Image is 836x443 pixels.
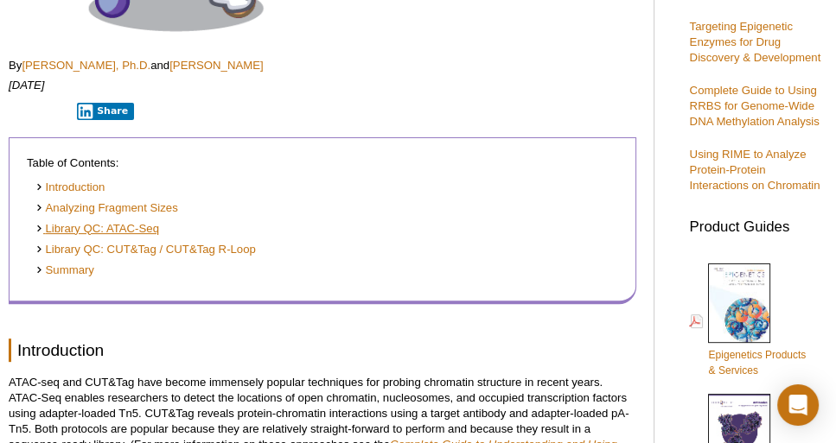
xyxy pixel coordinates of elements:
p: By and [9,58,636,73]
a: Epigenetics Products& Services [689,262,806,380]
button: Share [77,103,135,120]
span: Epigenetics Products & Services [708,349,806,377]
iframe: X Post Button [9,102,65,119]
em: [DATE] [9,79,45,92]
a: Targeting Epigenetic Enzymes for Drug Discovery & Development [689,20,820,64]
a: Complete Guide to Using RRBS for Genome-Wide DNA Methylation Analysis [689,84,819,128]
h2: Introduction [9,339,636,362]
a: Library QC: CUT&Tag / CUT&Tag R-Loop [35,242,256,258]
h3: Product Guides [689,210,827,235]
a: Analyzing Fragment Sizes [35,200,178,217]
div: Open Intercom Messenger [777,384,819,426]
img: Epi_brochure_140604_cover_web_70x200 [708,263,770,343]
a: Using RIME to Analyze Protein-Protein Interactions on Chromatin [689,148,820,192]
p: Table of Contents: [27,155,618,171]
a: Library QC: ATAC-Seq [35,221,159,237]
a: Introduction [35,180,105,196]
a: [PERSON_NAME], Ph.D. [22,59,150,72]
a: [PERSON_NAME] [169,59,263,72]
a: Summary [35,263,94,279]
